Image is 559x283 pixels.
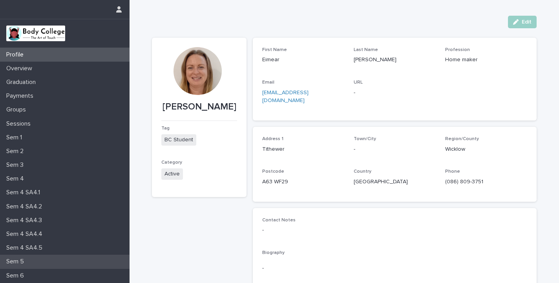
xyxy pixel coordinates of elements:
p: Sem 4 SA4.3 [3,217,48,224]
p: Sem 6 [3,272,30,279]
p: Sem 3 [3,161,30,169]
p: Sem 5 [3,258,30,265]
p: Sem 4 SA4.1 [3,189,46,196]
span: Country [354,169,371,174]
p: [PERSON_NAME] [161,101,237,113]
span: Tag [161,126,170,131]
span: Region/County [445,137,479,141]
p: Tithewer [262,145,344,153]
span: Email [262,80,274,85]
span: Postcode [262,169,284,174]
p: Overview [3,65,38,72]
p: Sem 4 SA4.2 [3,203,48,210]
p: Sem 4 SA4.5 [3,244,49,252]
p: - [262,264,527,272]
span: Profession [445,47,470,52]
p: [GEOGRAPHIC_DATA] [354,178,436,186]
p: - [354,145,436,153]
p: Sem 2 [3,148,30,155]
p: Groups [3,106,32,113]
span: Category [161,160,182,165]
p: Graduation [3,79,42,86]
p: - [354,89,436,97]
a: (086) 809-3751 [445,179,483,184]
p: Wicklow [445,145,527,153]
p: Sem 4 SA4.4 [3,230,49,238]
p: Sem 4 [3,175,30,183]
p: - [262,226,527,234]
span: URL [354,80,363,85]
p: [PERSON_NAME] [354,56,436,64]
span: Address 1 [262,137,283,141]
span: Last Name [354,47,378,52]
p: Sem 1 [3,134,28,141]
span: First Name [262,47,287,52]
img: xvtzy2PTuGgGH0xbwGb2 [6,26,65,41]
span: BC Student [161,134,196,146]
span: Contact Notes [262,218,296,223]
span: Edit [522,19,532,25]
p: Profile [3,51,30,58]
p: Eimear [262,56,344,64]
p: Home maker [445,56,527,64]
p: Sessions [3,120,37,128]
button: Edit [508,16,537,28]
p: Payments [3,92,40,100]
a: [EMAIL_ADDRESS][DOMAIN_NAME] [262,90,309,104]
span: Active [161,168,183,180]
span: Biography [262,250,285,255]
p: A63 WF29 [262,178,344,186]
span: Town/City [354,137,376,141]
span: Phone [445,169,460,174]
